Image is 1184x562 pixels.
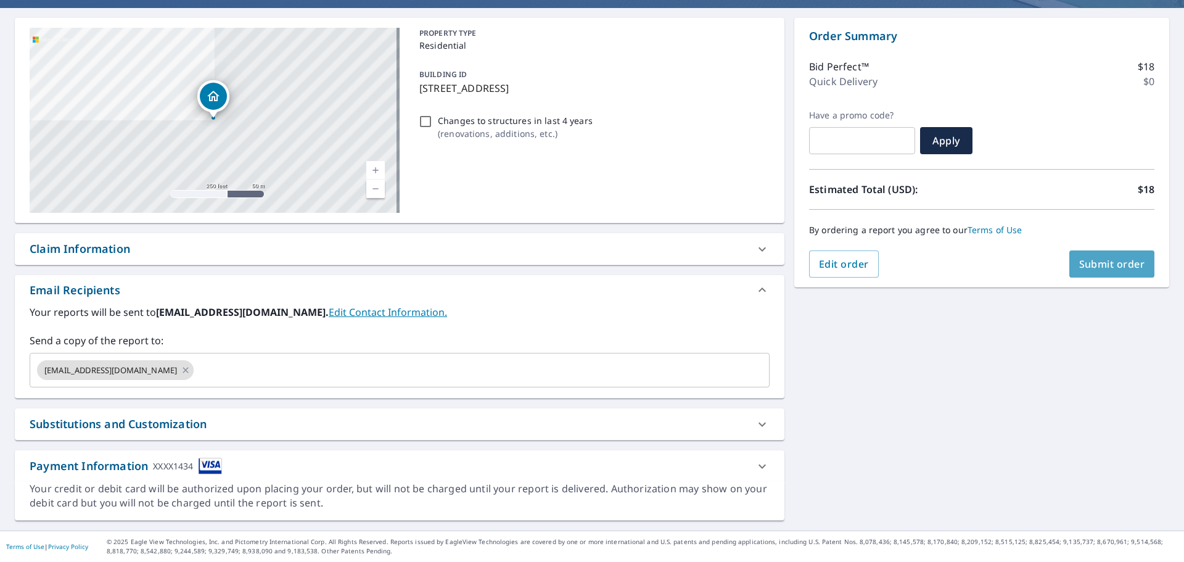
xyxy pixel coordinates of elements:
[1138,59,1154,74] p: $18
[930,134,963,147] span: Apply
[419,81,765,96] p: [STREET_ADDRESS]
[30,458,222,474] div: Payment Information
[366,180,385,198] a: Current Level 17, Zoom Out
[30,241,130,257] div: Claim Information
[1069,250,1155,278] button: Submit order
[30,333,770,348] label: Send a copy of the report to:
[1138,182,1154,197] p: $18
[329,305,447,319] a: EditContactInfo
[15,233,784,265] div: Claim Information
[968,224,1022,236] a: Terms of Use
[809,59,869,74] p: Bid Perfect™
[107,537,1178,556] p: © 2025 Eagle View Technologies, Inc. and Pictometry International Corp. All Rights Reserved. Repo...
[419,69,467,80] p: BUILDING ID
[819,257,869,271] span: Edit order
[48,542,88,551] a: Privacy Policy
[419,28,765,39] p: PROPERTY TYPE
[920,127,972,154] button: Apply
[438,127,593,140] p: ( renovations, additions, etc. )
[15,408,784,440] div: Substitutions and Customization
[1079,257,1145,271] span: Submit order
[438,114,593,127] p: Changes to structures in last 4 years
[153,458,193,474] div: XXXX1434
[809,225,1154,236] p: By ordering a report you agree to our
[6,543,88,550] p: |
[809,28,1154,44] p: Order Summary
[809,182,982,197] p: Estimated Total (USD):
[37,360,194,380] div: [EMAIL_ADDRESS][DOMAIN_NAME]
[30,482,770,510] div: Your credit or debit card will be authorized upon placing your order, but will not be charged unt...
[30,305,770,320] label: Your reports will be sent to
[809,74,878,89] p: Quick Delivery
[15,275,784,305] div: Email Recipients
[366,161,385,180] a: Current Level 17, Zoom In
[30,416,207,432] div: Substitutions and Customization
[419,39,765,52] p: Residential
[30,282,120,299] div: Email Recipients
[6,542,44,551] a: Terms of Use
[37,365,184,376] span: [EMAIL_ADDRESS][DOMAIN_NAME]
[15,450,784,482] div: Payment InformationXXXX1434cardImage
[809,110,915,121] label: Have a promo code?
[156,305,329,319] b: [EMAIL_ADDRESS][DOMAIN_NAME].
[809,250,879,278] button: Edit order
[199,458,222,474] img: cardImage
[1143,74,1154,89] p: $0
[197,80,229,118] div: Dropped pin, building 1, Residential property, 7560 SW Heather Ct Portland, OR 97223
